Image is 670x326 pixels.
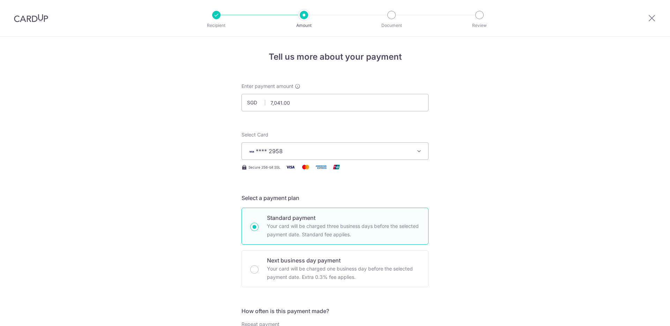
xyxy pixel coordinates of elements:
[278,22,330,29] p: Amount
[241,194,429,202] h5: Select a payment plan
[191,22,242,29] p: Recipient
[14,14,48,22] img: CardUp
[267,222,420,239] p: Your card will be charged three business days before the selected payment date. Standard fee appl...
[241,132,268,138] span: translation missing: en.payables.payment_networks.credit_card.summary.labels.select_card
[267,256,420,265] p: Next business day payment
[314,163,328,171] img: American Express
[267,265,420,281] p: Your card will be charged one business day before the selected payment date. Extra 0.3% fee applies.
[329,163,343,171] img: Union Pay
[366,22,417,29] p: Document
[241,83,293,90] span: Enter payment amount
[247,99,265,106] span: SGD
[241,94,429,111] input: 0.00
[248,164,281,170] span: Secure 256-bit SSL
[454,22,505,29] p: Review
[241,51,429,63] h4: Tell us more about your payment
[241,307,429,315] h5: How often is this payment made?
[299,163,313,171] img: Mastercard
[283,163,297,171] img: Visa
[267,214,420,222] p: Standard payment
[247,149,256,154] img: VISA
